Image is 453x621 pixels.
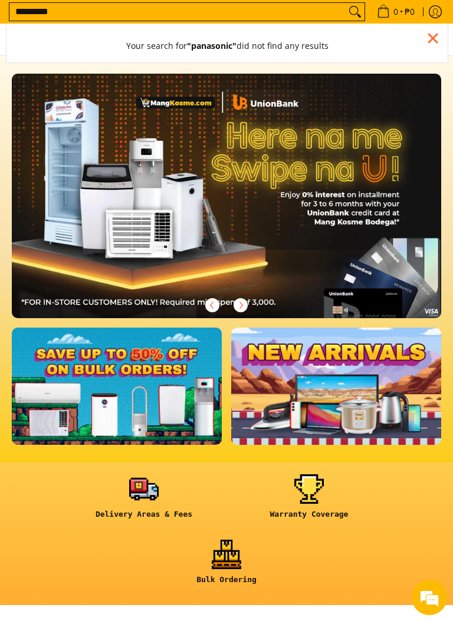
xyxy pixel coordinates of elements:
[150,540,303,593] a: <h6><strong>Bulk Ordering</strong></h6>
[424,29,442,47] div: Close pop up
[199,292,225,318] button: Previous
[403,8,416,16] span: ₱0
[232,474,386,528] a: <h6><strong>Warranty Coverage</strong></h6>
[67,474,221,528] a: <h6><strong>Delivery Areas & Fees</strong></h6>
[187,40,237,51] strong: "panasonic"
[228,292,254,318] button: Next
[12,74,441,318] img: 061125 mk unionbank 1510x861 rev 5
[392,8,400,16] span: 0
[373,5,418,18] span: •
[346,3,365,21] button: Search
[114,29,340,62] button: Your search for"panasonic"did not find any results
